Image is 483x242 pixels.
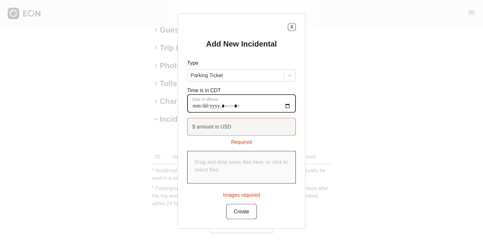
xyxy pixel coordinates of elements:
[195,158,288,173] p: Drag and drop some files here, or click to select files
[288,23,296,31] button: X
[192,123,231,130] label: $ amount in USD
[223,188,260,199] div: Images required
[187,59,296,67] p: Type
[187,136,296,146] div: Required
[187,86,296,113] div: Time is in CDT
[206,39,277,49] h2: Add New Incidental
[192,97,218,102] label: Date of offense
[226,204,257,219] button: Create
